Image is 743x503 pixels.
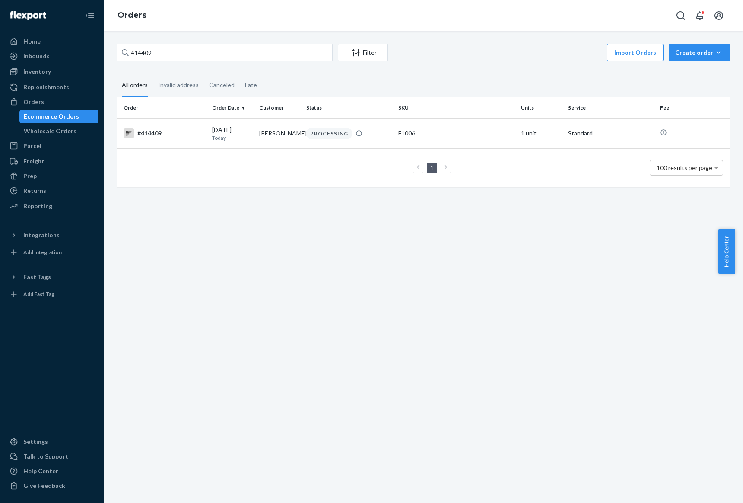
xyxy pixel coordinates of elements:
div: F1006 [398,129,514,138]
span: 100 results per page [657,164,712,171]
div: Fast Tags [23,273,51,281]
button: Create order [669,44,730,61]
th: SKU [395,97,518,118]
div: Invalid address [158,74,199,96]
a: Inbounds [5,49,98,63]
a: Returns [5,184,98,198]
div: Customer [259,104,299,111]
div: Home [23,37,41,46]
a: Replenishments [5,80,98,94]
div: Inbounds [23,52,50,60]
div: Create order [675,48,724,57]
div: Add Fast Tag [23,290,54,298]
div: Late [245,74,257,96]
button: Fast Tags [5,270,98,284]
div: Canceled [209,74,235,96]
button: Close Navigation [81,7,98,24]
button: Open notifications [691,7,708,24]
p: Standard [568,129,653,138]
a: Wholesale Orders [19,124,99,138]
a: Add Integration [5,245,98,259]
th: Order Date [209,97,256,118]
th: Fee [657,97,730,118]
a: Orders [117,10,146,20]
div: Add Integration [23,248,62,256]
th: Status [303,97,395,118]
div: Wholesale Orders [24,127,76,135]
ol: breadcrumbs [111,3,153,28]
img: Flexport logo [10,11,46,20]
div: Integrations [23,231,60,239]
div: Reporting [23,202,52,211]
th: Units [518,97,565,118]
a: Parcel [5,139,98,153]
button: Integrations [5,228,98,242]
p: Today [212,134,252,141]
a: Inventory [5,65,98,79]
div: Orders [23,97,44,106]
a: Help Center [5,464,98,478]
div: Parcel [23,141,41,150]
div: Prep [23,172,37,180]
a: Talk to Support [5,450,98,463]
a: Prep [5,169,98,183]
div: Returns [23,186,46,195]
a: Orders [5,95,98,109]
div: Give Feedback [23,481,65,490]
button: Import Orders [607,44,664,61]
a: Add Fast Tag [5,287,98,301]
button: Open account menu [710,7,727,24]
a: Ecommerce Orders [19,110,99,123]
a: Settings [5,435,98,449]
div: All orders [122,74,148,97]
div: Help Center [23,467,58,475]
button: Give Feedback [5,479,98,493]
td: [PERSON_NAME] [256,118,303,148]
button: Help Center [718,229,735,274]
input: Search orders [117,44,333,61]
div: Freight [23,157,44,166]
div: Filter [338,48,387,57]
div: PROCESSING [306,128,352,139]
td: 1 unit [518,118,565,148]
th: Service [565,97,657,118]
div: #414409 [124,128,205,138]
div: Inventory [23,67,51,76]
div: Ecommerce Orders [24,112,79,121]
button: Filter [338,44,388,61]
div: Settings [23,437,48,446]
div: Replenishments [23,83,69,91]
div: Talk to Support [23,452,68,461]
a: Page 1 is your current page [429,164,435,171]
a: Home [5,35,98,48]
th: Order [117,97,209,118]
div: [DATE] [212,126,252,141]
a: Reporting [5,199,98,213]
button: Open Search Box [672,7,689,24]
a: Freight [5,154,98,168]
